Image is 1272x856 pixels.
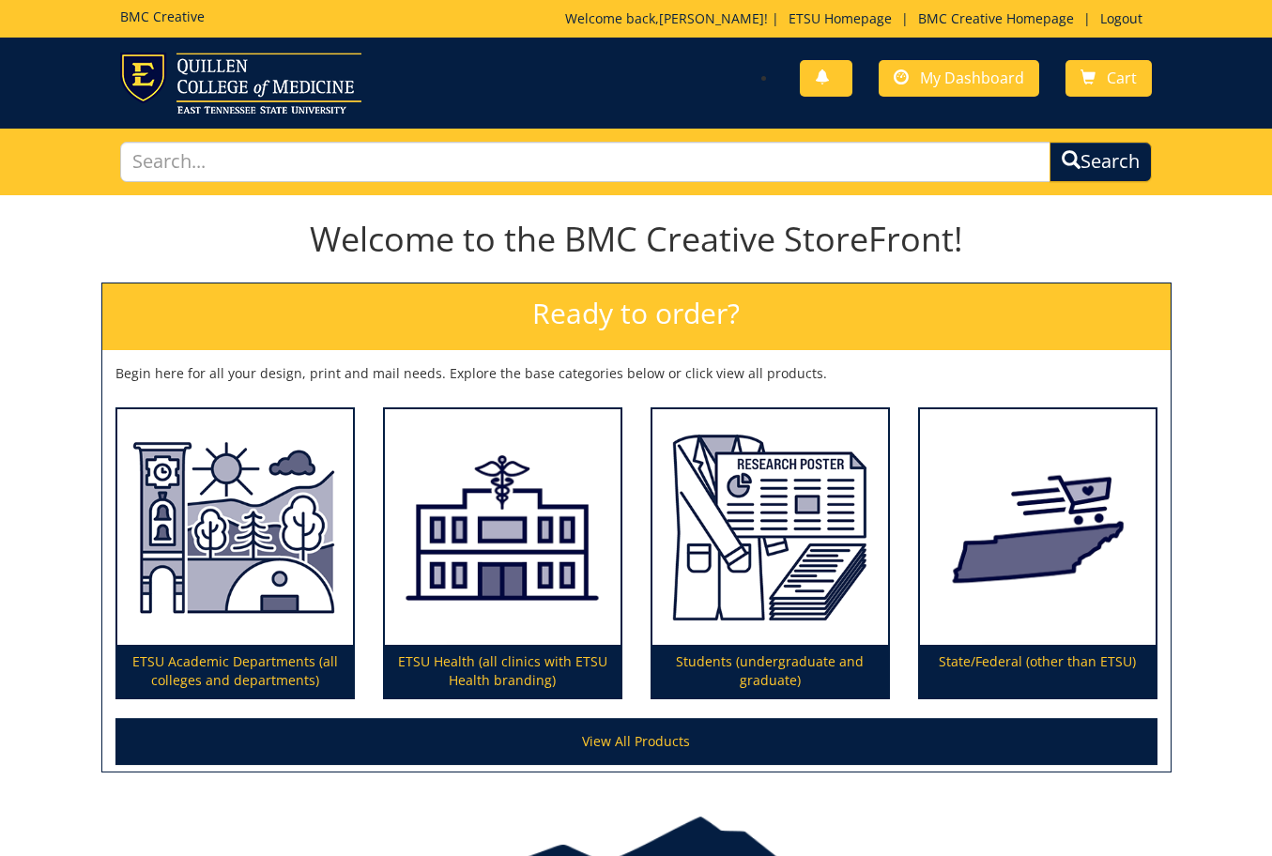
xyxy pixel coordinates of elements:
[659,9,764,27] a: [PERSON_NAME]
[115,364,1157,383] p: Begin here for all your design, print and mail needs. Explore the base categories below or click ...
[652,409,888,698] a: Students (undergraduate and graduate)
[385,409,621,646] img: ETSU Health (all clinics with ETSU Health branding)
[920,645,1156,697] p: State/Federal (other than ETSU)
[652,409,888,646] img: Students (undergraduate and graduate)
[920,68,1024,88] span: My Dashboard
[385,409,621,698] a: ETSU Health (all clinics with ETSU Health branding)
[101,221,1172,258] h1: Welcome to the BMC Creative StoreFront!
[652,645,888,697] p: Students (undergraduate and graduate)
[920,409,1156,646] img: State/Federal (other than ETSU)
[879,60,1039,97] a: My Dashboard
[565,9,1152,28] p: Welcome back, ! | | |
[920,409,1156,698] a: State/Federal (other than ETSU)
[1107,68,1137,88] span: Cart
[909,9,1083,27] a: BMC Creative Homepage
[102,283,1171,350] h2: Ready to order?
[120,9,205,23] h5: BMC Creative
[117,409,353,698] a: ETSU Academic Departments (all colleges and departments)
[1091,9,1152,27] a: Logout
[1065,60,1152,97] a: Cart
[117,645,353,697] p: ETSU Academic Departments (all colleges and departments)
[385,645,621,697] p: ETSU Health (all clinics with ETSU Health branding)
[117,409,353,646] img: ETSU Academic Departments (all colleges and departments)
[120,142,1050,182] input: Search...
[1050,142,1152,182] button: Search
[779,9,901,27] a: ETSU Homepage
[115,718,1157,765] a: View All Products
[120,53,361,114] img: ETSU logo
